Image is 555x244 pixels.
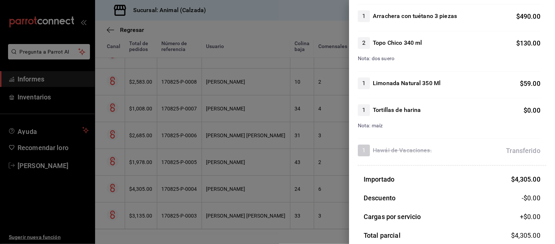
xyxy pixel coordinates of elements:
[373,80,440,87] font: Limonada Natural 350 Ml
[362,80,365,87] font: 1
[373,39,422,46] font: Topo Chico 340 ml
[520,12,540,20] font: 490.00
[524,106,527,114] font: $
[364,175,394,183] font: Importado
[362,12,365,19] font: 1
[364,194,395,202] font: Descuento
[520,213,527,221] font: +$
[511,232,515,239] font: $
[527,213,540,221] font: 0.00
[516,39,520,47] font: $
[511,175,515,183] font: $
[515,232,540,239] font: 4,305.00
[362,39,365,46] font: 2
[358,55,394,61] font: Nota: dos suero
[373,12,457,19] font: Arrachera con tuétano 3 piezas
[364,232,401,239] font: Total parcial
[506,147,540,154] font: Transferido
[358,123,383,128] font: Nota: maíz
[527,106,540,114] font: 0.00
[524,80,540,87] font: 59.00
[520,80,524,87] font: $
[516,12,520,20] font: $
[364,213,421,221] font: Cargas por servicio
[373,147,432,154] font: Hawái de Vacaciones.
[362,147,365,154] font: 1
[520,39,540,47] font: 130.00
[522,194,540,202] font: -$0.00
[515,175,540,183] font: 4,305.00
[362,106,365,113] font: 1
[373,106,421,113] font: Tortillas de harina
